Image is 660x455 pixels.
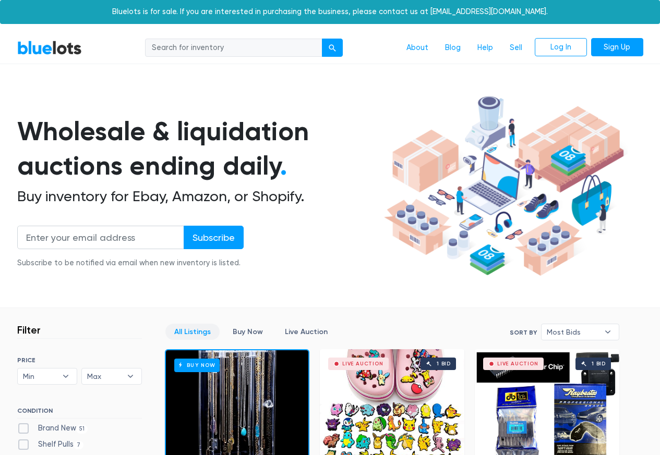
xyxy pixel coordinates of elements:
[597,324,619,340] b: ▾
[398,38,437,58] a: About
[87,368,122,384] span: Max
[165,324,220,340] a: All Listings
[74,441,84,449] span: 7
[535,38,587,57] a: Log In
[17,226,184,249] input: Enter your email address
[469,38,501,58] a: Help
[547,324,599,340] span: Most Bids
[437,38,469,58] a: Blog
[17,324,41,336] h3: Filter
[497,361,538,366] div: Live Auction
[276,324,337,340] a: Live Auction
[592,361,606,366] div: 1 bid
[342,361,383,366] div: Live Auction
[510,328,537,337] label: Sort By
[280,150,287,181] span: .
[17,40,82,55] a: BlueLots
[17,257,244,269] div: Subscribe to be notified via email when new inventory is listed.
[76,425,88,433] span: 51
[17,188,380,205] h2: Buy inventory for Ebay, Amazon, or Shopify.
[184,226,244,249] input: Subscribe
[224,324,272,340] a: Buy Now
[174,359,220,372] h6: Buy Now
[17,423,88,434] label: Brand New
[17,114,380,183] h1: Wholesale & liquidation auctions ending daily
[23,368,57,384] span: Min
[380,91,628,281] img: hero-ee84e7d0318cb26816c560f6b4441b76977f77a177738b4e94f68c95b2b83dbb.png
[119,368,141,384] b: ▾
[17,356,142,364] h6: PRICE
[55,368,77,384] b: ▾
[437,361,451,366] div: 1 bid
[17,439,84,450] label: Shelf Pulls
[501,38,531,58] a: Sell
[145,39,322,57] input: Search for inventory
[17,407,142,419] h6: CONDITION
[591,38,643,57] a: Sign Up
